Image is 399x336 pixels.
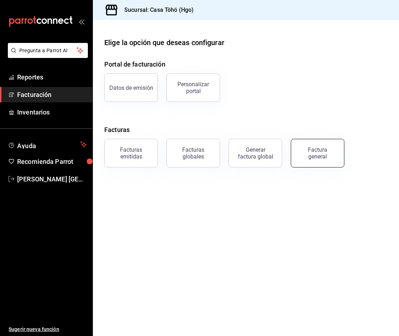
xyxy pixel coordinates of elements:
[79,19,84,24] button: open_drawer_menu
[17,72,87,82] span: Reportes
[291,139,344,167] button: Factura general
[17,90,87,99] span: Facturación
[171,146,215,160] div: Facturas globales
[238,146,273,160] div: Generar factura global
[104,125,388,135] h4: Facturas
[166,139,220,167] button: Facturas globales
[17,174,87,184] span: [PERSON_NAME] [GEOGRAPHIC_DATA][PERSON_NAME]
[166,73,220,102] button: Personalizar portal
[300,146,335,160] div: Factura general
[17,157,87,166] span: Recomienda Parrot
[17,140,78,149] span: Ayuda
[109,146,153,160] div: Facturas emitidas
[104,139,158,167] button: Facturas emitidas
[109,84,153,91] div: Datos de emisión
[171,81,215,94] div: Personalizar portal
[104,59,388,69] h4: Portal de facturación
[19,47,77,54] span: Pregunta a Parrot AI
[119,6,194,14] h3: Sucursal: Casa Töhö (Hgo)
[229,139,282,167] button: Generar factura global
[5,52,88,59] a: Pregunta a Parrot AI
[9,326,87,333] span: Sugerir nueva función
[104,73,158,102] button: Datos de emisión
[17,107,87,117] span: Inventarios
[8,43,88,58] button: Pregunta a Parrot AI
[104,37,224,48] div: Elige la opción que deseas configurar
